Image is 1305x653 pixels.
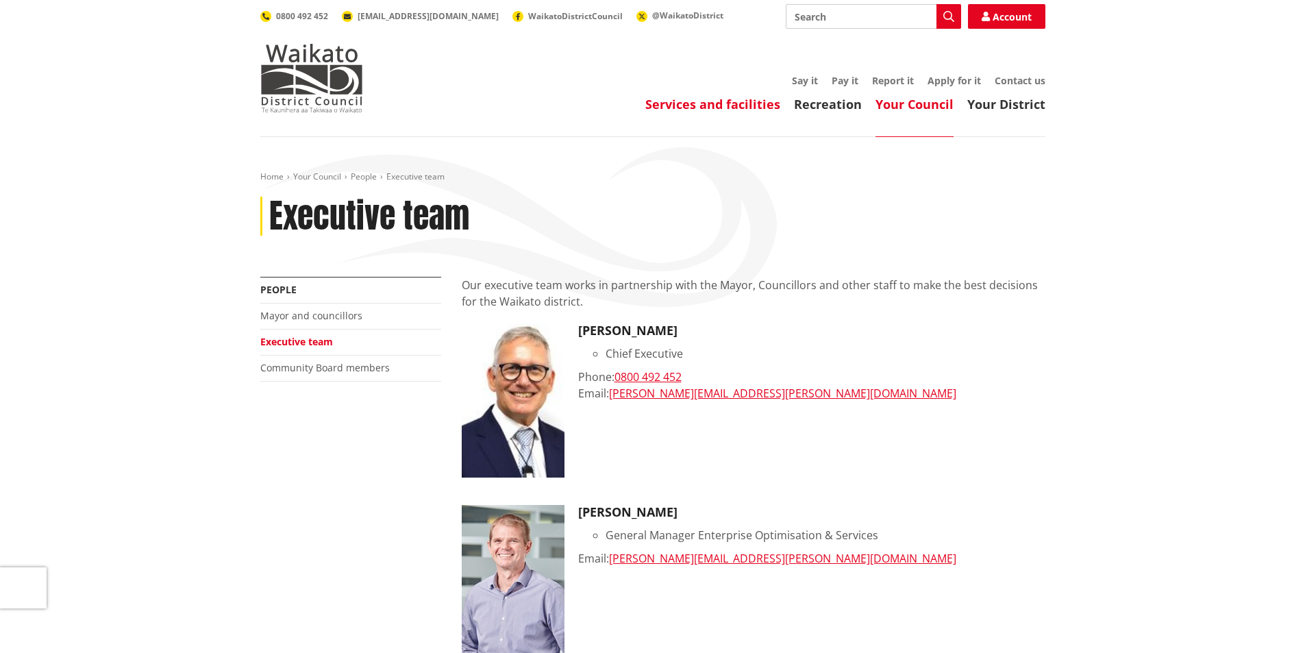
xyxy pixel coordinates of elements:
[875,96,954,112] a: Your Council
[293,171,341,182] a: Your Council
[342,10,499,22] a: [EMAIL_ADDRESS][DOMAIN_NAME]
[614,369,682,384] a: 0800 492 452
[578,385,1045,402] div: Email:
[786,4,961,29] input: Search input
[260,283,297,296] a: People
[578,323,1045,338] h3: [PERSON_NAME]
[260,171,1045,183] nav: breadcrumb
[260,335,333,348] a: Executive team
[606,527,1045,543] li: General Manager Enterprise Optimisation & Services
[276,10,328,22] span: 0800 492 452
[260,171,284,182] a: Home
[792,74,818,87] a: Say it
[968,4,1045,29] a: Account
[872,74,914,87] a: Report it
[928,74,981,87] a: Apply for it
[260,309,362,322] a: Mayor and councillors
[260,361,390,374] a: Community Board members
[636,10,723,21] a: @WaikatoDistrict
[645,96,780,112] a: Services and facilities
[512,10,623,22] a: WaikatoDistrictCouncil
[832,74,858,87] a: Pay it
[578,369,1045,385] div: Phone:
[578,505,1045,520] h3: [PERSON_NAME]
[1242,595,1291,645] iframe: Messenger Launcher
[260,10,328,22] a: 0800 492 452
[609,386,956,401] a: [PERSON_NAME][EMAIL_ADDRESS][PERSON_NAME][DOMAIN_NAME]
[606,345,1045,362] li: Chief Executive
[967,96,1045,112] a: Your District
[260,44,363,112] img: Waikato District Council - Te Kaunihera aa Takiwaa o Waikato
[652,10,723,21] span: @WaikatoDistrict
[351,171,377,182] a: People
[462,277,1045,310] p: Our executive team works in partnership with the Mayor, Councillors and other staff to make the b...
[578,550,1045,567] div: Email:
[794,96,862,112] a: Recreation
[528,10,623,22] span: WaikatoDistrictCouncil
[358,10,499,22] span: [EMAIL_ADDRESS][DOMAIN_NAME]
[995,74,1045,87] a: Contact us
[609,551,956,566] a: [PERSON_NAME][EMAIL_ADDRESS][PERSON_NAME][DOMAIN_NAME]
[386,171,445,182] span: Executive team
[462,323,564,478] img: CE Craig Hobbs
[269,197,469,236] h1: Executive team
